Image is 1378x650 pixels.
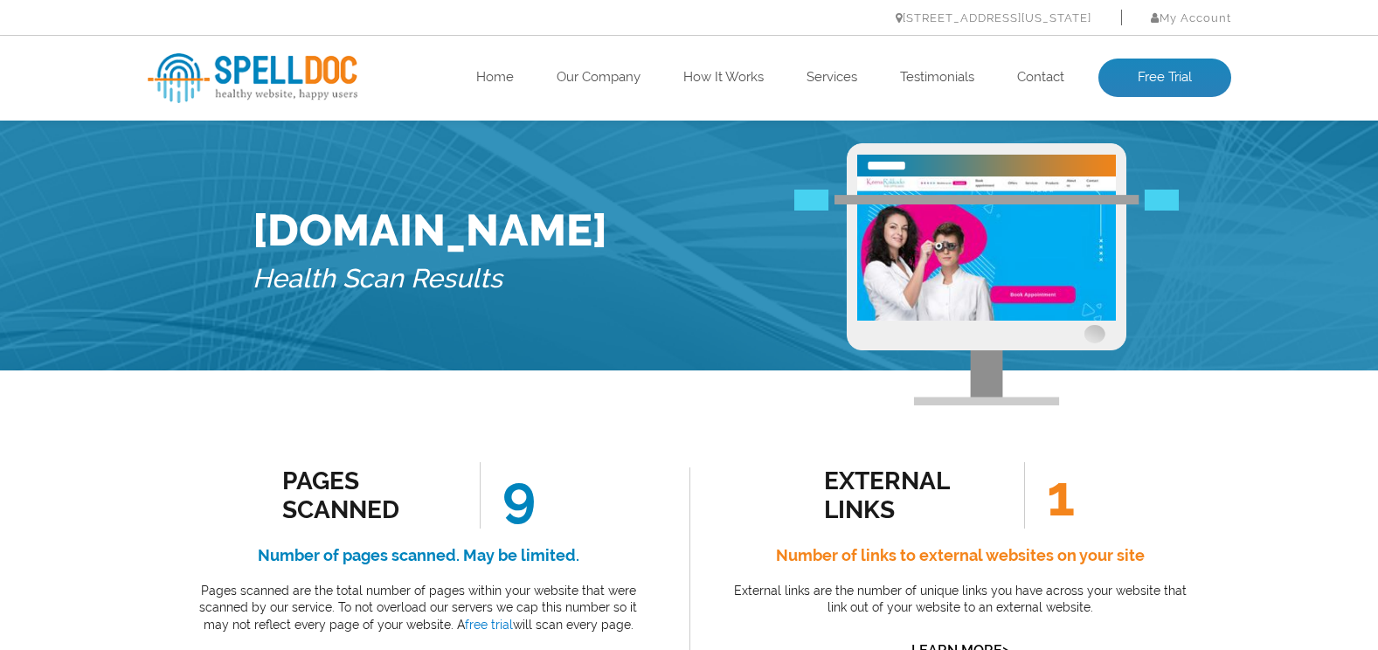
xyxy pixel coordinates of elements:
span: 1 [1024,462,1075,529]
img: Free Webiste Analysis [847,143,1126,405]
p: External links are the number of unique links you have across your website that link out of your ... [729,583,1192,617]
img: Free Website Analysis [857,176,1116,321]
p: Pages scanned are the total number of pages within your website that were scanned by our service.... [187,583,650,634]
h4: Number of links to external websites on your site [729,542,1192,570]
img: Free Webiste Analysis [794,190,1179,211]
div: external links [824,467,982,524]
span: 9 [480,462,536,529]
h4: Number of pages scanned. May be limited. [187,542,650,570]
h5: Health Scan Results [253,256,607,302]
h1: [DOMAIN_NAME] [253,204,607,256]
div: Pages Scanned [282,467,440,524]
a: free trial [465,618,513,632]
